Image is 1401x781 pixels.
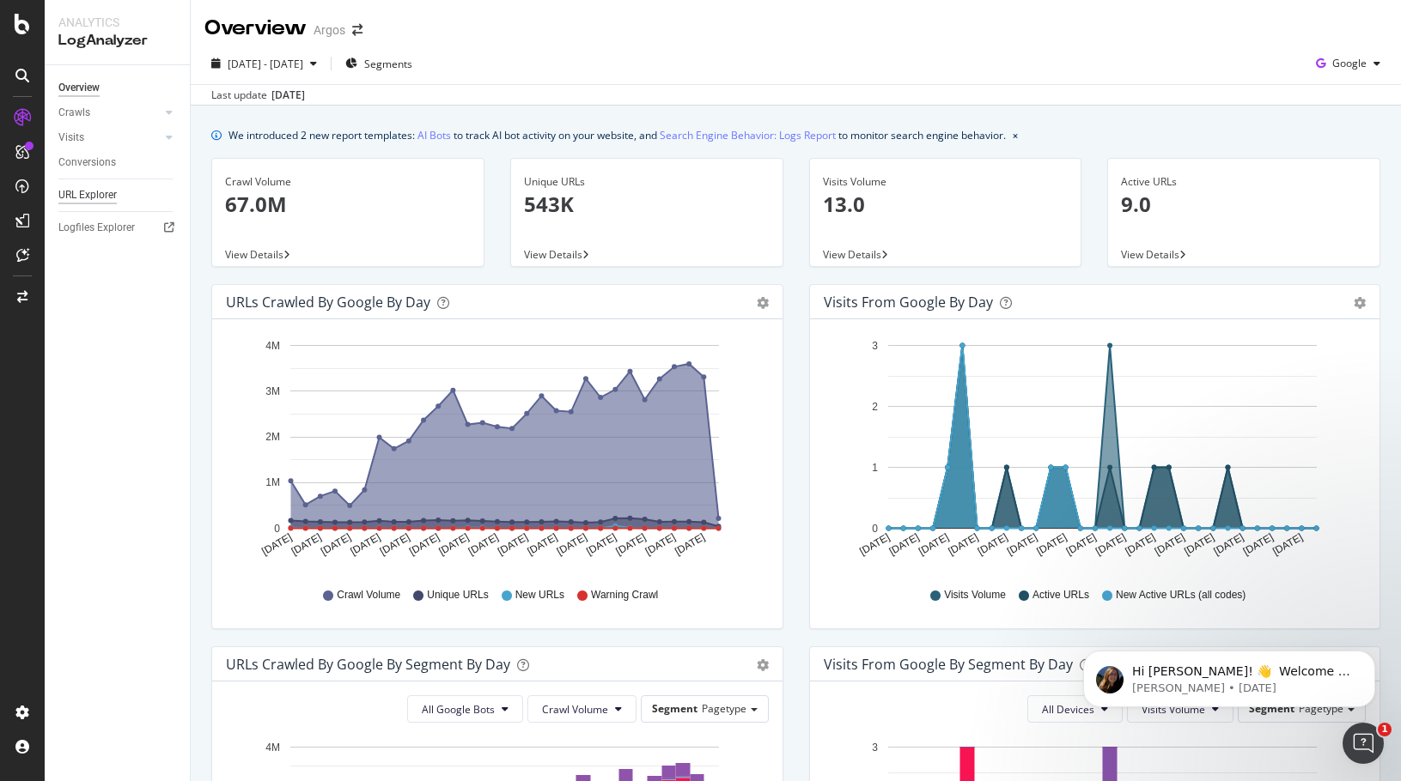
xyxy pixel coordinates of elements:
[348,531,382,558] text: [DATE]
[1042,702,1094,717] span: All Devices
[1063,531,1098,558] text: [DATE]
[1332,56,1367,70] span: Google
[542,702,608,717] span: Crawl Volume
[58,129,84,147] div: Visits
[917,531,951,558] text: [DATE]
[226,656,510,673] div: URLs Crawled by Google By Segment By Day
[872,742,878,754] text: 3
[211,126,1380,144] div: info banner
[1057,615,1401,735] iframe: Intercom notifications message
[422,702,495,717] span: All Google Bots
[1152,531,1186,558] text: [DATE]
[338,50,419,77] button: Segments
[226,294,430,311] div: URLs Crawled by Google by day
[58,129,161,147] a: Visits
[757,297,769,309] div: gear
[466,531,501,558] text: [DATE]
[58,154,178,172] a: Conversions
[496,531,530,558] text: [DATE]
[660,126,836,144] a: Search Engine Behavior: Logs Report
[872,462,878,474] text: 1
[58,104,90,122] div: Crawls
[204,14,307,43] div: Overview
[1116,588,1246,602] span: New Active URLs (all codes)
[58,104,161,122] a: Crawls
[407,531,442,558] text: [DATE]
[265,431,280,443] text: 2M
[1032,588,1089,602] span: Active URLs
[824,656,1073,673] div: Visits from Google By Segment By Day
[271,88,305,103] div: [DATE]
[319,531,353,558] text: [DATE]
[824,333,1360,572] svg: A chart.
[58,79,178,97] a: Overview
[337,588,400,602] span: Crawl Volume
[407,695,523,723] button: All Google Bots
[265,340,280,352] text: 4M
[757,659,769,671] div: gear
[1182,531,1216,558] text: [DATE]
[1123,531,1157,558] text: [DATE]
[228,57,303,71] span: [DATE] - [DATE]
[975,531,1009,558] text: [DATE]
[225,174,471,190] div: Crawl Volume
[1270,531,1305,558] text: [DATE]
[228,126,1006,144] div: We introduced 2 new report templates: to track AI bot activity on your website, and to monitor se...
[265,385,280,397] text: 3M
[823,174,1069,190] div: Visits Volume
[274,523,280,535] text: 0
[1034,531,1069,558] text: [DATE]
[352,24,362,36] div: arrow-right-arrow-left
[524,247,582,262] span: View Details
[1008,123,1022,148] button: close banner
[872,401,878,413] text: 2
[946,531,980,558] text: [DATE]
[314,21,345,39] div: Argos
[872,523,878,535] text: 0
[58,219,135,237] div: Logfiles Explorer
[265,477,280,489] text: 1M
[643,531,678,558] text: [DATE]
[944,588,1006,602] span: Visits Volume
[524,174,770,190] div: Unique URLs
[1211,531,1246,558] text: [DATE]
[1005,531,1039,558] text: [DATE]
[1121,247,1179,262] span: View Details
[673,531,707,558] text: [DATE]
[364,57,412,71] span: Segments
[211,88,305,103] div: Last update
[58,186,117,204] div: URL Explorer
[824,294,993,311] div: Visits from Google by day
[58,186,178,204] a: URL Explorer
[1378,723,1392,736] span: 1
[1121,174,1367,190] div: Active URLs
[225,247,283,262] span: View Details
[204,50,324,77] button: [DATE] - [DATE]
[515,588,564,602] span: New URLs
[527,695,637,723] button: Crawl Volume
[1354,297,1366,309] div: gear
[378,531,412,558] text: [DATE]
[265,742,280,754] text: 4M
[259,531,294,558] text: [DATE]
[1240,531,1275,558] text: [DATE]
[584,531,618,558] text: [DATE]
[58,14,176,31] div: Analytics
[614,531,649,558] text: [DATE]
[58,219,178,237] a: Logfiles Explorer
[58,79,100,97] div: Overview
[652,701,697,716] span: Segment
[702,701,746,716] span: Pagetype
[525,531,559,558] text: [DATE]
[289,531,324,558] text: [DATE]
[1093,531,1128,558] text: [DATE]
[225,190,471,219] p: 67.0M
[417,126,451,144] a: AI Bots
[591,588,658,602] span: Warning Crawl
[823,190,1069,219] p: 13.0
[58,154,116,172] div: Conversions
